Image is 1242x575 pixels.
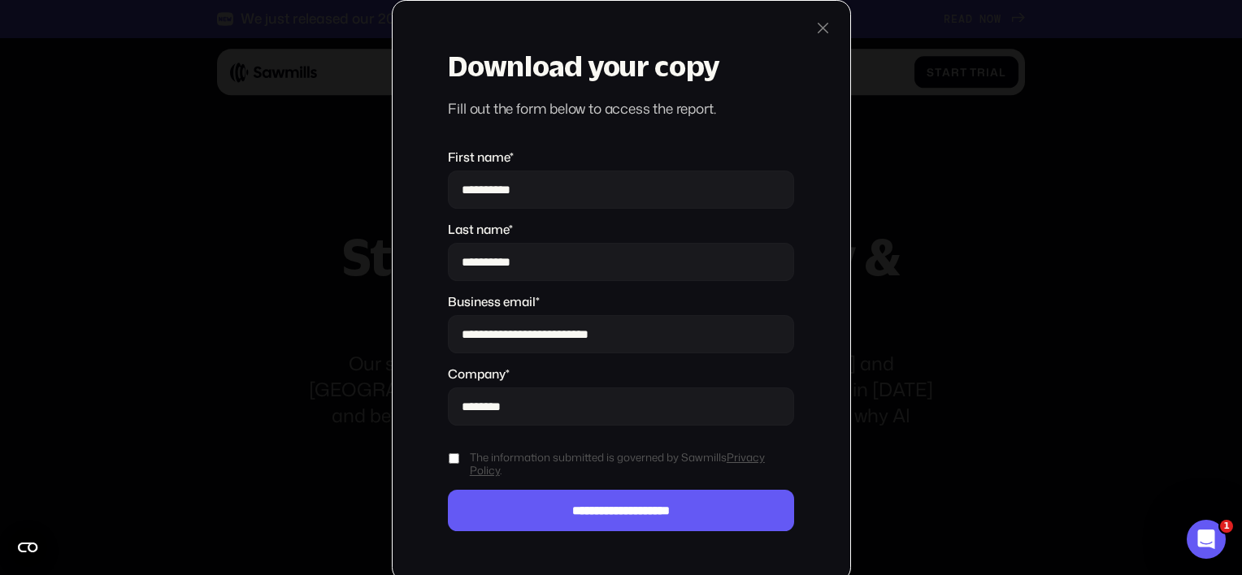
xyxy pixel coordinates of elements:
button: Open CMP widget [8,528,47,567]
span: First name [448,148,510,166]
span: Business email [448,292,536,310]
div: Fill out the form below to access the report. [448,100,794,118]
span: Company [448,365,506,383]
span: 1 [1220,520,1233,533]
h3: Download your copy [448,50,794,81]
span: The information submitted is governed by Sawmills . [470,451,795,477]
input: The information submitted is governed by SawmillsPrivacy Policy. [448,453,460,464]
iframe: Intercom live chat [1187,520,1226,559]
span: Last name [448,220,509,238]
a: Privacy Policy [470,449,765,478]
